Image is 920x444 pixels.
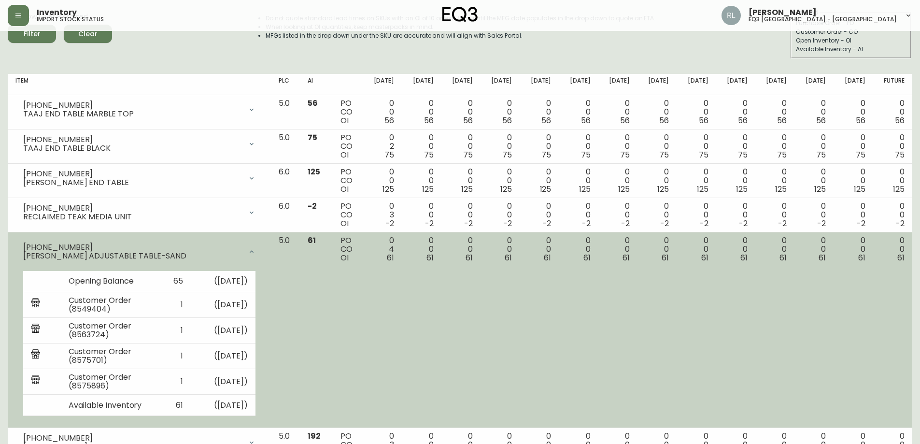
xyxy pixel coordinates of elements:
[370,202,394,228] div: 0 3
[699,115,708,126] span: 56
[660,218,669,229] span: -2
[858,252,865,263] span: 61
[31,349,40,361] img: retail_report.svg
[701,252,708,263] span: 61
[738,115,748,126] span: 56
[23,252,242,260] div: [PERSON_NAME] ADJUSTABLE TABLE-SAND
[61,292,157,318] td: Customer Order (8549404)
[856,115,865,126] span: 56
[620,149,630,160] span: 75
[410,236,433,262] div: 0 0
[841,202,865,228] div: 0 0
[503,218,512,229] span: -2
[527,236,551,262] div: 0 0
[775,184,787,195] span: 125
[722,6,741,25] img: 91cc3602ba8cb70ae1ccf1ad2913f397
[271,198,300,232] td: 6.0
[340,218,349,229] span: OI
[23,204,242,213] div: [PHONE_NUMBER]
[834,74,873,95] th: [DATE]
[796,45,906,54] div: Available Inventory - AI
[23,135,242,144] div: [PHONE_NUMBER]
[441,74,481,95] th: [DATE]
[8,25,56,43] button: Filter
[645,133,669,159] div: 0 0
[763,133,787,159] div: 0 0
[684,99,708,125] div: 0 0
[684,202,708,228] div: 0 0
[739,218,748,229] span: -2
[384,115,394,126] span: 56
[382,184,394,195] span: 125
[31,298,40,310] img: retail_report.svg
[527,99,551,125] div: 0 0
[841,168,865,194] div: 0 0
[410,99,433,125] div: 0 0
[370,133,394,159] div: 0 2
[541,115,551,126] span: 56
[662,252,669,263] span: 61
[461,184,473,195] span: 125
[763,202,787,228] div: 0 0
[796,28,906,36] div: Customer Order - CO
[540,184,552,195] span: 125
[157,344,191,369] td: 1
[527,168,551,194] div: 0 0
[716,74,755,95] th: [DATE]
[527,202,551,228] div: 0 0
[816,115,826,126] span: 56
[618,184,630,195] span: 125
[527,133,551,159] div: 0 0
[8,74,271,95] th: Item
[502,115,512,126] span: 56
[802,133,826,159] div: 0 0
[566,236,590,262] div: 0 0
[191,369,255,395] td: ( [DATE] )
[449,168,473,194] div: 0 0
[566,99,590,125] div: 0 0
[566,133,590,159] div: 0 0
[340,149,349,160] span: OI
[645,99,669,125] div: 0 0
[606,168,630,194] div: 0 0
[308,201,317,212] span: -2
[191,318,255,344] td: ( [DATE] )
[308,132,317,143] span: 75
[402,74,441,95] th: [DATE]
[645,168,669,194] div: 0 0
[271,164,300,198] td: 6.0
[763,99,787,125] div: 0 0
[15,133,263,155] div: [PHONE_NUMBER]TAAJ END TABLE BLACK
[763,236,787,262] div: 0 0
[191,271,255,292] td: ( [DATE] )
[699,149,708,160] span: 75
[677,74,716,95] th: [DATE]
[736,184,748,195] span: 125
[488,168,512,194] div: 0 0
[31,375,40,387] img: retail_report.svg
[15,168,263,189] div: [PHONE_NUMBER][PERSON_NAME] END TABLE
[442,7,478,22] img: logo
[308,430,321,442] span: 192
[779,252,787,263] span: 61
[755,74,794,95] th: [DATE]
[464,218,473,229] span: -2
[819,252,826,263] span: 61
[488,236,512,262] div: 0 0
[370,236,394,262] div: 0 4
[637,74,677,95] th: [DATE]
[410,133,433,159] div: 0 0
[645,202,669,228] div: 0 0
[410,202,433,228] div: 0 0
[893,184,905,195] span: 125
[814,184,826,195] span: 125
[23,178,242,187] div: [PERSON_NAME] END TABLE
[449,133,473,159] div: 0 0
[697,184,708,195] span: 125
[502,149,512,160] span: 75
[684,168,708,194] div: 0 0
[500,184,512,195] span: 125
[763,168,787,194] div: 0 0
[579,184,591,195] span: 125
[488,99,512,125] div: 0 0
